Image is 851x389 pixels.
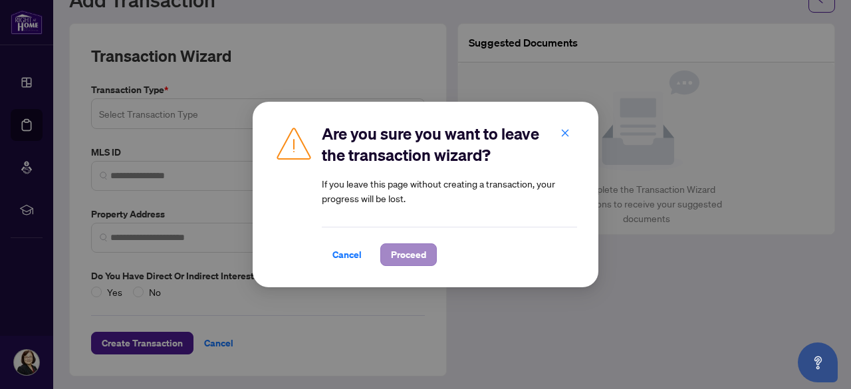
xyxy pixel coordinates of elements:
[560,128,570,138] span: close
[322,176,577,205] article: If you leave this page without creating a transaction, your progress will be lost.
[322,123,577,166] h2: Are you sure you want to leave the transaction wizard?
[380,243,437,266] button: Proceed
[322,243,372,266] button: Cancel
[332,244,362,265] span: Cancel
[798,342,838,382] button: Open asap
[391,244,426,265] span: Proceed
